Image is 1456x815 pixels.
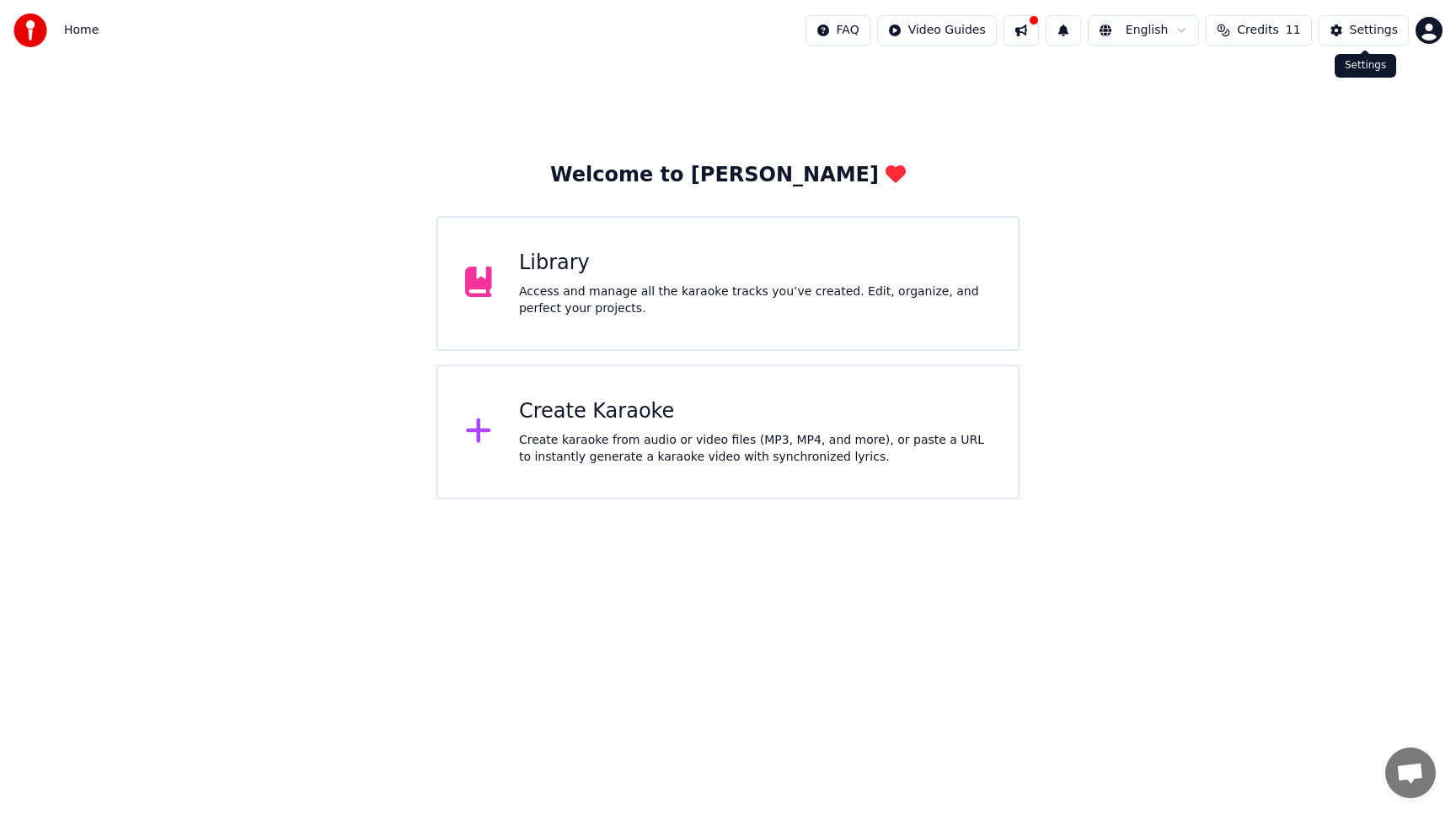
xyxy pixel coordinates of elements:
[1206,15,1311,46] button: Credits11
[877,15,997,46] button: Video Guides
[1335,54,1396,78] div: Settings
[1385,748,1436,798] div: Отворен чат
[64,22,99,39] nav: breadcrumb
[1286,22,1301,39] span: 11
[64,22,99,39] span: Home
[519,283,991,317] div: Access and manage all the karaoke tracks you’ve created. Edit, organize, and perfect your projects.
[1319,15,1409,46] button: Settings
[1350,22,1398,39] div: Settings
[519,432,991,466] div: Create karaoke from audio or video files (MP3, MP4, and more), or paste a URL to instantly genera...
[13,13,47,47] img: youka
[550,162,906,189] div: Welcome to [PERSON_NAME]
[1237,22,1278,39] span: Credits
[519,398,991,425] div: Create Karaoke
[519,250,991,277] div: Library
[806,15,870,46] button: FAQ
